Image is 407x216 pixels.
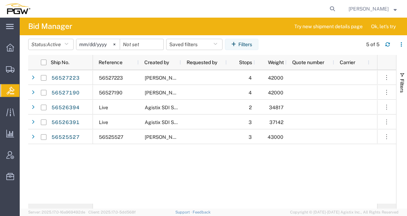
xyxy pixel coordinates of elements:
[5,4,30,14] img: logo
[261,60,284,65] span: Weight
[120,39,163,50] input: Not set
[193,210,211,214] a: Feedback
[51,87,80,99] a: 56527190
[340,60,355,65] span: Carrier
[294,23,363,30] span: Try new shipment details page
[99,105,108,110] span: Live
[269,105,283,110] span: 34817
[145,105,190,110] span: Agistix SDI Services
[99,60,123,65] span: Reference
[290,209,399,215] span: Copyright © [DATE]-[DATE] Agistix Inc., All Rights Reserved
[51,117,80,128] a: 56526391
[268,134,283,140] span: 43000
[76,39,120,50] input: Not set
[51,73,80,84] a: 56527223
[145,119,190,125] span: Agistix SDI Services
[144,60,169,65] span: Created by
[399,79,405,93] span: Filters
[47,42,61,47] span: Active
[28,39,74,50] button: Status:Active
[268,90,283,95] span: 42000
[145,90,185,95] span: Jesse Dawson
[249,134,252,140] span: 3
[99,90,123,95] span: 56527190
[175,210,193,214] a: Support
[366,41,380,48] div: 5 of 5
[292,60,324,65] span: Quote number
[269,119,283,125] span: 37142
[232,60,252,65] span: Stops
[249,90,252,95] span: 4
[249,75,252,81] span: 4
[99,119,108,125] span: Live
[51,102,80,113] a: 56526394
[28,18,72,35] h4: Bid Manager
[268,75,283,81] span: 42000
[166,39,223,50] button: Saved filters
[99,75,123,81] span: 56527223
[145,134,185,140] span: Jesse Dawson
[51,132,80,143] a: 56525527
[28,210,85,214] span: Server: 2025.17.0-16a969492de
[225,39,258,50] button: Filters
[51,60,69,65] span: Ship No.
[349,5,389,13] span: Ksenia Gushchina-Kerecz
[375,60,403,65] span: Rate
[88,210,136,214] span: Client: 2025.17.0-5dd568f
[249,119,252,125] span: 3
[348,5,397,13] button: [PERSON_NAME]
[249,105,252,110] span: 2
[99,134,123,140] span: 56525527
[187,60,217,65] span: Requested by
[365,21,402,32] button: Ok, let's try
[145,75,185,81] span: Jesse Dawson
